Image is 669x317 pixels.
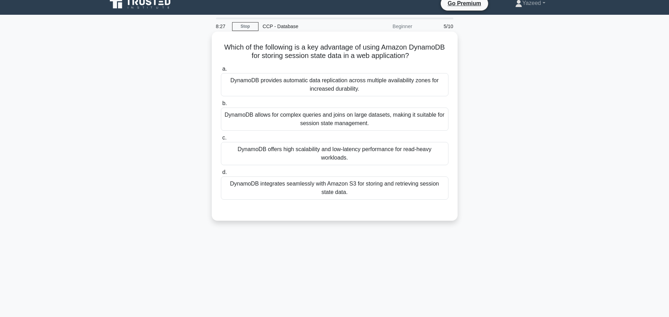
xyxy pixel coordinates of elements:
div: CCP - Database [258,19,355,33]
div: Beginner [355,19,417,33]
div: DynamoDB allows for complex queries and joins on large datasets, making it suitable for session s... [221,108,448,131]
span: d. [222,169,227,175]
a: Stop [232,22,258,31]
div: DynamoDB offers high scalability and low-latency performance for read-heavy workloads. [221,142,448,165]
span: a. [222,66,227,72]
div: DynamoDB provides automatic data replication across multiple availability zones for increased dur... [221,73,448,96]
div: DynamoDB integrates seamlessly with Amazon S3 for storing and retrieving session state data. [221,176,448,200]
div: 5/10 [417,19,458,33]
span: c. [222,135,227,141]
span: b. [222,100,227,106]
h5: Which of the following is a key advantage of using Amazon DynamoDB for storing session state data... [220,43,449,60]
div: 8:27 [212,19,232,33]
